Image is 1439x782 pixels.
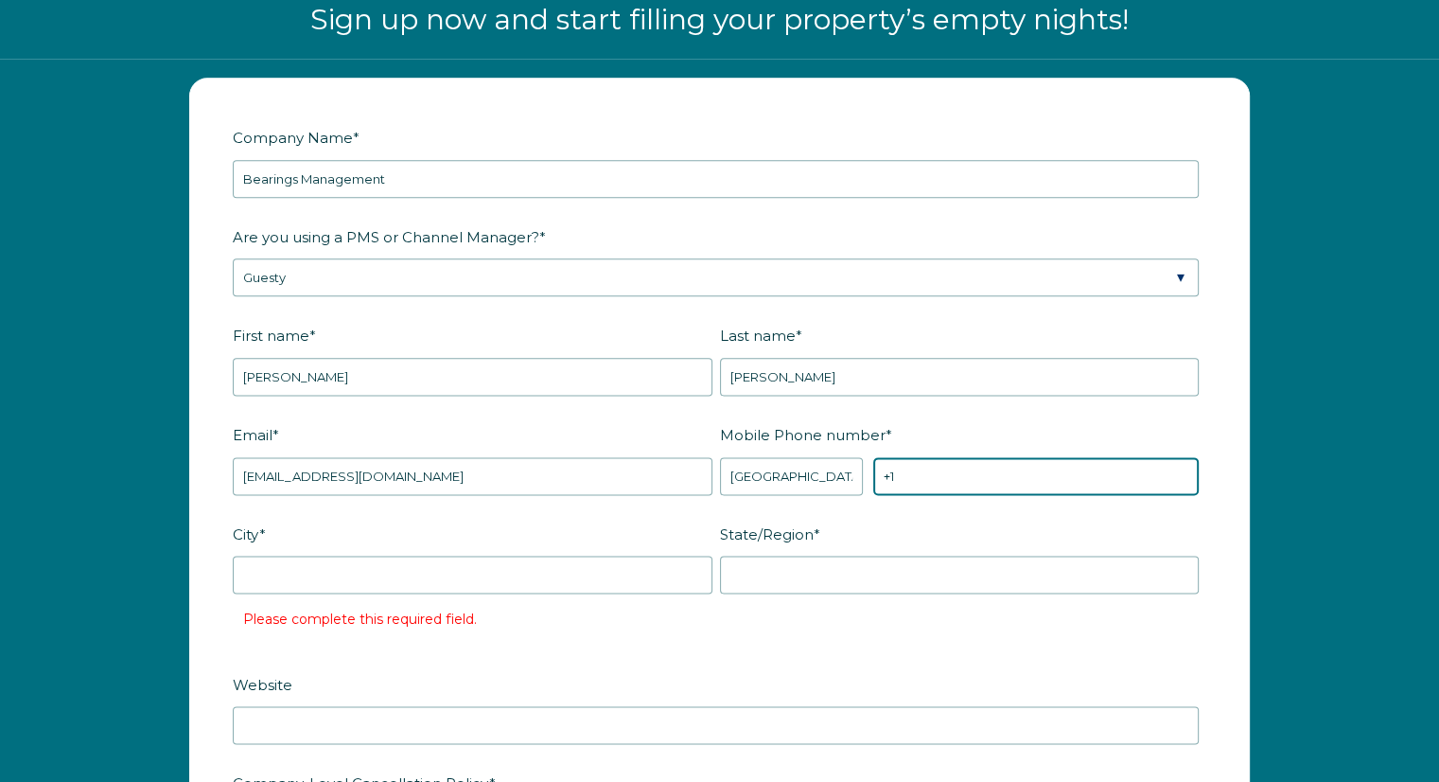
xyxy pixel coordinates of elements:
span: First name [233,321,309,350]
span: Are you using a PMS or Channel Manager? [233,222,539,252]
span: Company Name [233,123,353,152]
span: Sign up now and start filling your property’s empty nights! [310,2,1129,37]
span: City [233,520,259,549]
span: Mobile Phone number [720,420,886,450]
label: Please complete this required field. [243,611,477,628]
span: Last name [720,321,796,350]
span: State/Region [720,520,814,549]
span: Website [233,670,292,700]
span: Email [233,420,272,450]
